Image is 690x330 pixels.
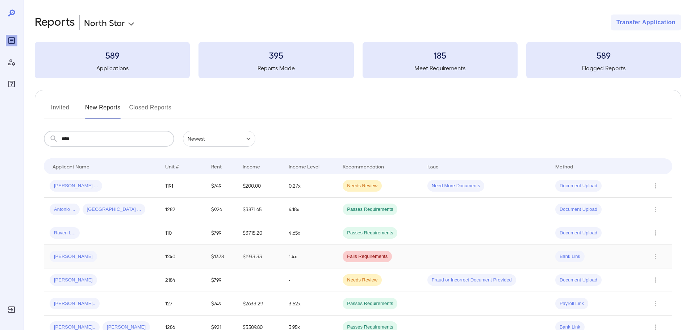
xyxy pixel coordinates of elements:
h5: Flagged Reports [526,64,681,72]
span: Payroll Link [555,300,588,307]
td: 1240 [159,245,205,268]
span: [PERSON_NAME].. [50,300,100,307]
td: $3871.65 [237,198,283,221]
td: $799 [205,268,237,292]
td: $799 [205,221,237,245]
h2: Reports [35,14,75,30]
td: $926 [205,198,237,221]
span: Raven L... [50,230,80,237]
div: Income [243,162,260,171]
span: Antonio ... [50,206,80,213]
h3: 185 [363,49,518,61]
button: Row Actions [650,251,661,262]
td: $1933.33 [237,245,283,268]
span: Document Upload [555,230,602,237]
span: Fails Requirements [343,253,392,260]
span: Passes Requirements [343,300,397,307]
span: [PERSON_NAME] [50,277,97,284]
h3: 395 [198,49,354,61]
td: $749 [205,292,237,316]
td: 1.4x [283,245,337,268]
td: 1282 [159,198,205,221]
div: Recommendation [343,162,384,171]
button: Invited [44,102,76,119]
div: Applicant Name [53,162,89,171]
td: $200.00 [237,174,283,198]
span: [PERSON_NAME] [50,253,97,260]
button: Row Actions [650,298,661,309]
h5: Reports Made [198,64,354,72]
button: Row Actions [650,180,661,192]
span: Needs Review [343,183,382,189]
div: Income Level [289,162,319,171]
div: Rent [211,162,223,171]
td: 4.18x [283,198,337,221]
td: 2184 [159,268,205,292]
h5: Meet Requirements [363,64,518,72]
td: $3715.20 [237,221,283,245]
div: Reports [6,35,17,46]
span: [PERSON_NAME] ... [50,183,102,189]
span: Needs Review [343,277,382,284]
span: Document Upload [555,277,602,284]
td: $2633.29 [237,292,283,316]
span: Document Upload [555,183,602,189]
td: 3.52x [283,292,337,316]
td: 0.27x [283,174,337,198]
button: Transfer Application [611,14,681,30]
span: [GEOGRAPHIC_DATA] ... [83,206,146,213]
td: $749 [205,174,237,198]
h5: Applications [35,64,190,72]
h3: 589 [526,49,681,61]
td: 1191 [159,174,205,198]
span: Document Upload [555,206,602,213]
div: Log Out [6,304,17,316]
button: New Reports [85,102,121,119]
span: Need More Documents [427,183,485,189]
span: Passes Requirements [343,206,397,213]
div: Manage Users [6,57,17,68]
td: 127 [159,292,205,316]
div: Method [555,162,573,171]
span: Passes Requirements [343,230,397,237]
p: North Star [84,17,125,28]
span: Fraud or Incorrect Document Provided [427,277,516,284]
button: Closed Reports [129,102,172,119]
div: Unit # [165,162,179,171]
td: $1378 [205,245,237,268]
button: Row Actions [650,227,661,239]
span: Bank Link [555,253,585,260]
summary: 589Applications395Reports Made185Meet Requirements589Flagged Reports [35,42,681,78]
div: FAQ [6,78,17,90]
button: Row Actions [650,204,661,215]
td: - [283,268,337,292]
td: 110 [159,221,205,245]
div: Issue [427,162,439,171]
button: Row Actions [650,274,661,286]
td: 4.65x [283,221,337,245]
div: Newest [183,131,255,147]
h3: 589 [35,49,190,61]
